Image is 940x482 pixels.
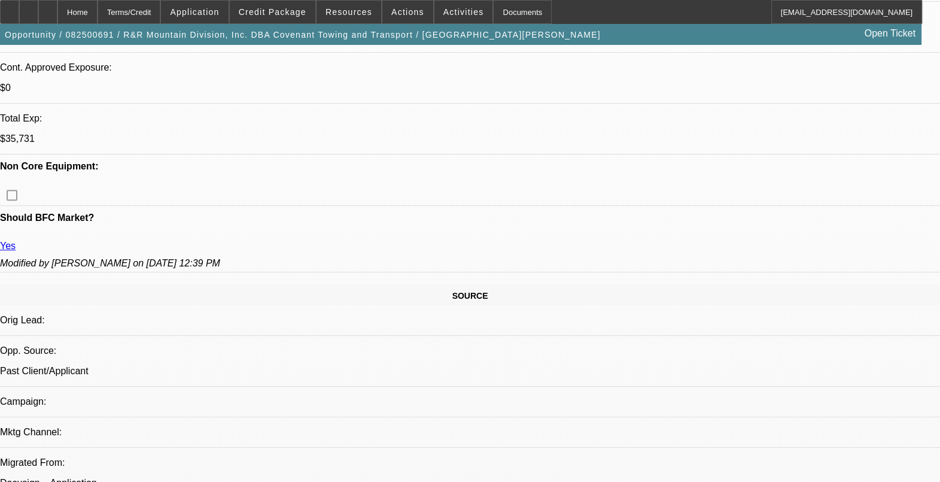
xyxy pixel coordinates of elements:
span: Actions [391,7,424,17]
span: Resources [325,7,372,17]
span: Application [170,7,219,17]
span: Credit Package [239,7,306,17]
button: Resources [317,1,381,23]
a: Open Ticket [860,23,920,44]
span: Activities [443,7,484,17]
span: Opportunity / 082500691 / R&R Mountain Division, Inc. DBA Covenant Towing and Transport / [GEOGRA... [5,30,601,40]
button: Application [161,1,228,23]
span: SOURCE [452,291,488,301]
button: Actions [382,1,433,23]
button: Activities [434,1,493,23]
button: Credit Package [230,1,315,23]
